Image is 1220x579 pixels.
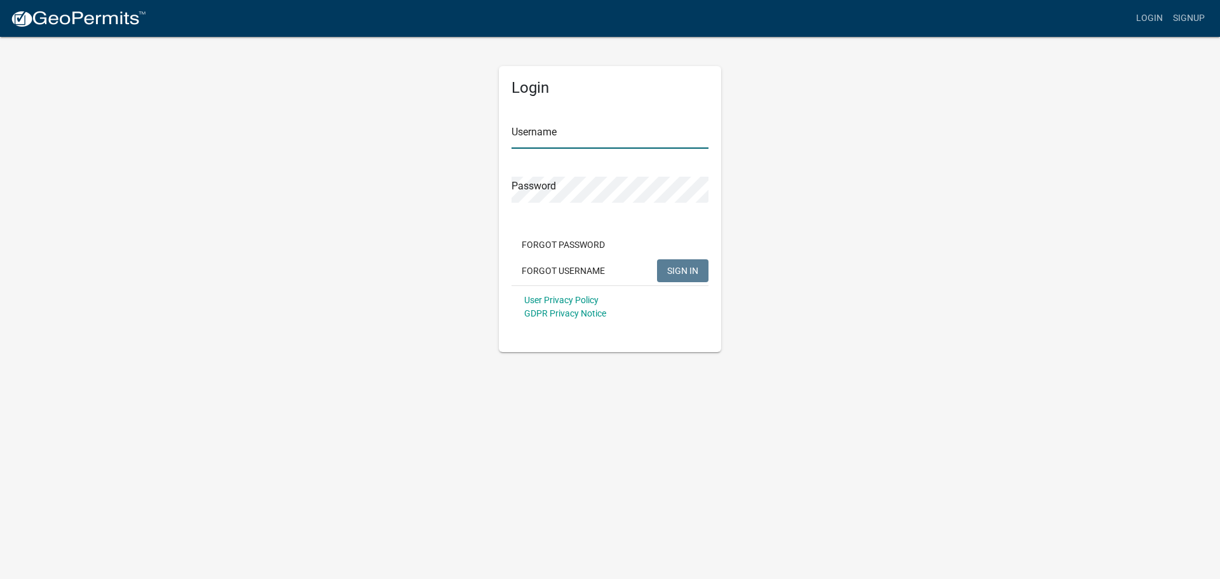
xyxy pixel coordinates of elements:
[1168,6,1210,31] a: Signup
[512,233,615,256] button: Forgot Password
[657,259,708,282] button: SIGN IN
[1131,6,1168,31] a: Login
[524,295,599,305] a: User Privacy Policy
[667,265,698,275] span: SIGN IN
[524,308,606,318] a: GDPR Privacy Notice
[512,79,708,97] h5: Login
[512,259,615,282] button: Forgot Username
